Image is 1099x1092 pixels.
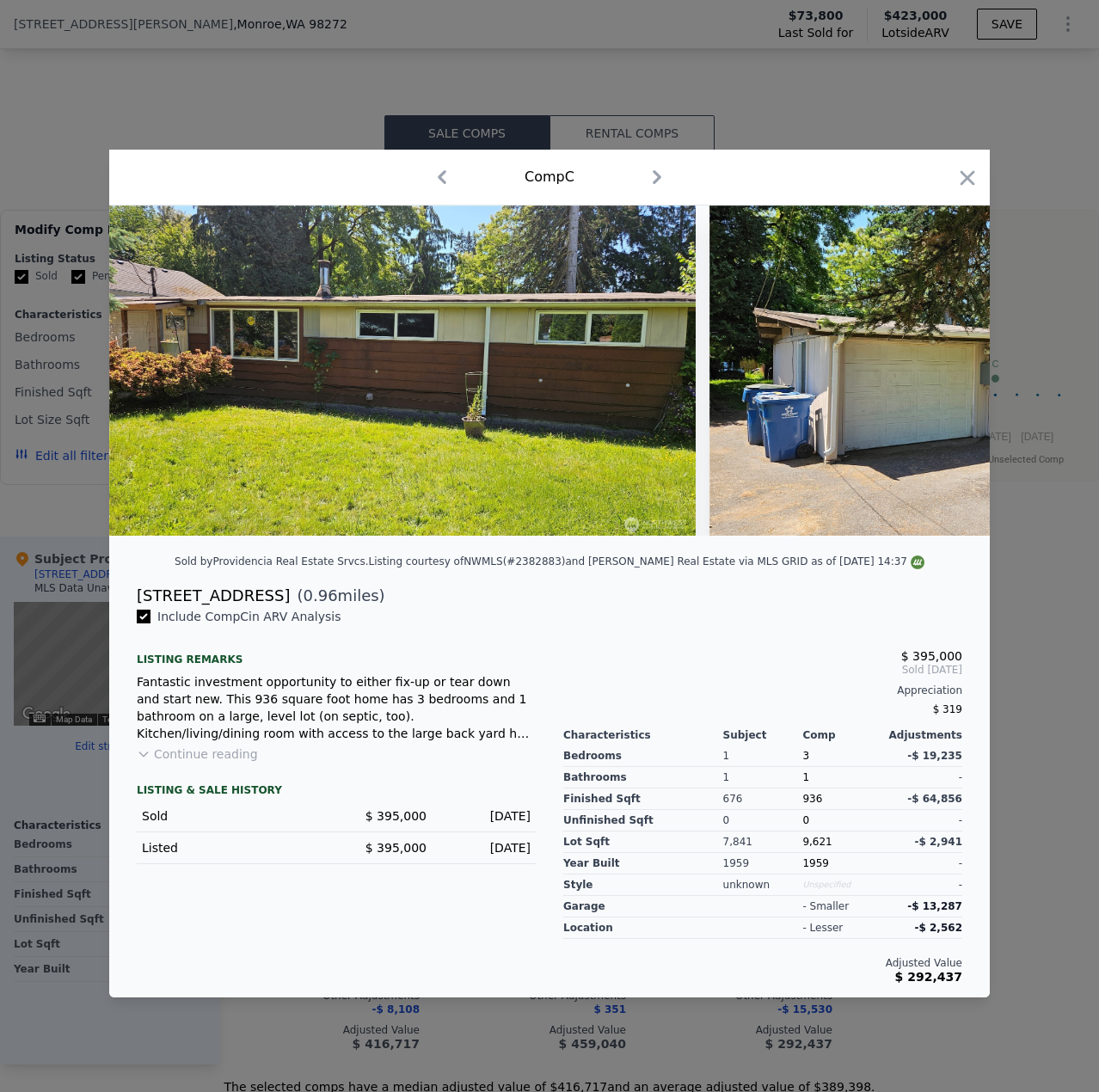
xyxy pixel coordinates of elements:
div: - [882,767,962,788]
span: $ 395,000 [901,649,962,663]
span: 936 [802,793,822,805]
span: Include Comp C in ARV Analysis [150,610,348,623]
div: Comp [802,728,882,742]
div: 676 [723,788,803,810]
div: 1959 [723,853,803,874]
div: Bedrooms [563,745,723,767]
div: Adjusted Value [563,956,962,970]
div: Sold [142,807,322,825]
div: 1 [802,767,882,788]
div: - [882,810,962,831]
span: -$ 2,941 [915,836,962,848]
div: Adjustments [882,728,962,742]
div: Fantastic investment opportunity to either fix-up or tear down and start new. This 936 square foo... [137,673,536,742]
div: - [882,874,962,896]
span: -$ 13,287 [907,900,962,912]
span: $ 292,437 [895,970,962,984]
span: Sold [DATE] [563,663,962,677]
div: location [563,917,723,939]
div: Finished Sqft [563,788,723,810]
span: 9,621 [802,836,832,848]
div: - [882,853,962,874]
img: NWMLS Logo [911,555,924,569]
div: 0 [723,810,803,831]
span: 0.96 [304,586,338,604]
div: 1 [723,745,803,767]
span: $ 395,000 [365,809,427,823]
span: $ 395,000 [365,841,427,855]
div: [STREET_ADDRESS] [137,584,290,608]
span: 0 [802,814,809,826]
span: ( miles) [290,584,384,608]
div: Listed [142,839,322,856]
img: Property Img [109,206,696,536]
div: [DATE] [440,807,531,825]
div: - lesser [802,921,843,935]
div: Lot Sqft [563,831,723,853]
div: garage [563,896,723,917]
div: Subject [723,728,803,742]
div: Listing remarks [137,639,536,666]
div: Sold by Providencia Real Estate Srvcs . [175,555,368,567]
div: Appreciation [563,684,962,697]
div: Unspecified [802,874,882,896]
div: Listing courtesy of NWMLS (#2382883) and [PERSON_NAME] Real Estate via MLS GRID as of [DATE] 14:37 [368,555,924,567]
span: -$ 64,856 [907,793,962,805]
div: Style [563,874,723,896]
div: 1959 [802,853,882,874]
span: -$ 2,562 [915,922,962,934]
div: 1 [723,767,803,788]
span: 3 [802,750,809,762]
div: 7,841 [723,831,803,853]
div: Year Built [563,853,723,874]
div: Unfinished Sqft [563,810,723,831]
div: Comp C [525,167,574,187]
button: Continue reading [137,745,258,763]
div: Bathrooms [563,767,723,788]
div: unknown [723,874,803,896]
span: -$ 19,235 [907,750,962,762]
span: $ 319 [933,703,962,715]
div: [DATE] [440,839,531,856]
div: LISTING & SALE HISTORY [137,783,536,801]
div: Characteristics [563,728,723,742]
div: - smaller [802,899,849,913]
